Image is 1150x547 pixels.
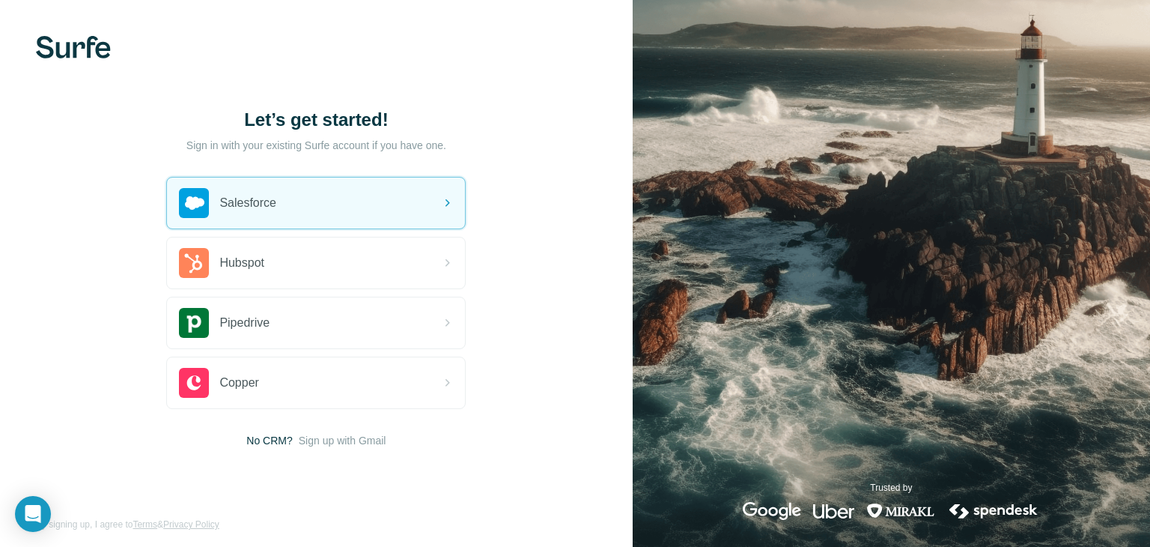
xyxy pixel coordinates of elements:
[36,518,219,531] span: By signing up, I agree to &
[219,194,276,212] span: Salesforce
[219,254,264,272] span: Hubspot
[813,502,854,520] img: uber's logo
[299,433,386,448] button: Sign up with Gmail
[179,308,209,338] img: pipedrive's logo
[743,502,801,520] img: google's logo
[15,496,51,532] div: Open Intercom Messenger
[947,502,1040,520] img: spendesk's logo
[179,248,209,278] img: hubspot's logo
[246,433,292,448] span: No CRM?
[219,314,270,332] span: Pipedrive
[166,108,466,132] h1: Let’s get started!
[163,519,219,530] a: Privacy Policy
[133,519,157,530] a: Terms
[866,502,935,520] img: mirakl's logo
[36,36,111,58] img: Surfe's logo
[186,138,446,153] p: Sign in with your existing Surfe account if you have one.
[179,188,209,218] img: salesforce's logo
[870,481,912,495] p: Trusted by
[179,368,209,398] img: copper's logo
[219,374,258,392] span: Copper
